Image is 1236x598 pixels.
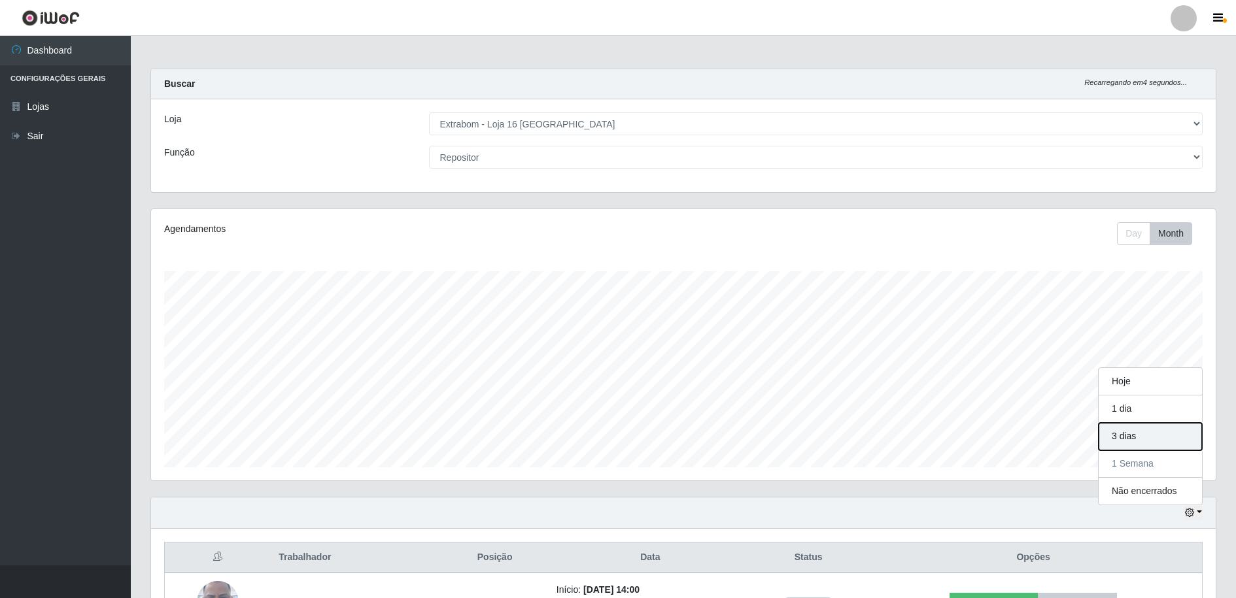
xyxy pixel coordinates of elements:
[441,542,548,573] th: Posição
[1099,450,1202,478] button: 1 Semana
[1099,368,1202,395] button: Hoje
[1117,222,1150,245] button: Day
[1099,423,1202,450] button: 3 dias
[557,583,744,597] li: Início:
[271,542,441,573] th: Trabalhador
[1084,78,1187,86] i: Recarregando em 4 segundos...
[164,112,181,126] label: Loja
[549,542,752,573] th: Data
[1117,222,1203,245] div: Toolbar with button groups
[1150,222,1192,245] button: Month
[1099,478,1202,505] button: Não encerrados
[22,10,80,26] img: CoreUI Logo
[164,78,195,89] strong: Buscar
[583,584,640,595] time: [DATE] 14:00
[752,542,865,573] th: Status
[1117,222,1192,245] div: First group
[1099,395,1202,423] button: 1 dia
[164,146,195,159] label: Função
[164,222,585,236] div: Agendamentos
[865,542,1202,573] th: Opções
